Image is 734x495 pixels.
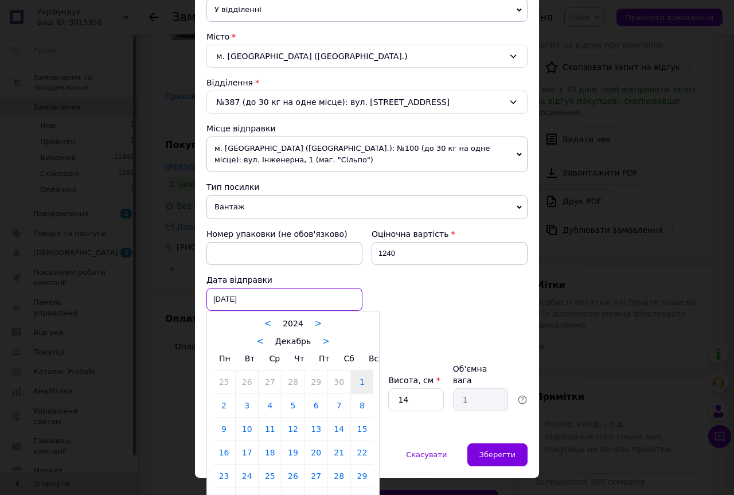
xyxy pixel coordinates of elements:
[319,354,330,363] span: Пт
[344,354,354,363] span: Сб
[282,441,304,464] a: 19
[259,441,281,464] a: 18
[369,354,378,363] span: Вс
[351,394,373,417] a: 8
[305,465,327,488] a: 27
[236,441,258,464] a: 17
[351,465,373,488] a: 29
[213,418,235,441] a: 9
[259,465,281,488] a: 25
[351,371,373,393] a: 1
[328,371,350,393] a: 30
[259,371,281,393] a: 27
[213,371,235,393] a: 25
[328,465,350,488] a: 28
[282,371,304,393] a: 28
[322,336,330,346] a: >
[351,441,373,464] a: 22
[236,465,258,488] a: 24
[256,336,264,346] a: <
[328,441,350,464] a: 21
[269,354,280,363] span: Ср
[294,354,304,363] span: Чт
[305,441,327,464] a: 20
[328,394,350,417] a: 7
[236,371,258,393] a: 26
[282,418,304,441] a: 12
[283,319,303,328] span: 2024
[351,418,373,441] a: 15
[236,418,258,441] a: 10
[282,394,304,417] a: 5
[213,441,235,464] a: 16
[213,465,235,488] a: 23
[305,418,327,441] a: 13
[275,337,311,346] span: Декабрь
[213,394,235,417] a: 2
[264,318,272,329] a: <
[219,354,231,363] span: Пн
[305,371,327,393] a: 29
[282,465,304,488] a: 26
[259,418,281,441] a: 11
[305,394,327,417] a: 6
[245,354,255,363] span: Вт
[406,450,447,459] span: Скасувати
[315,318,322,329] a: >
[479,450,516,459] span: Зберегти
[328,418,350,441] a: 14
[259,394,281,417] a: 4
[236,394,258,417] a: 3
